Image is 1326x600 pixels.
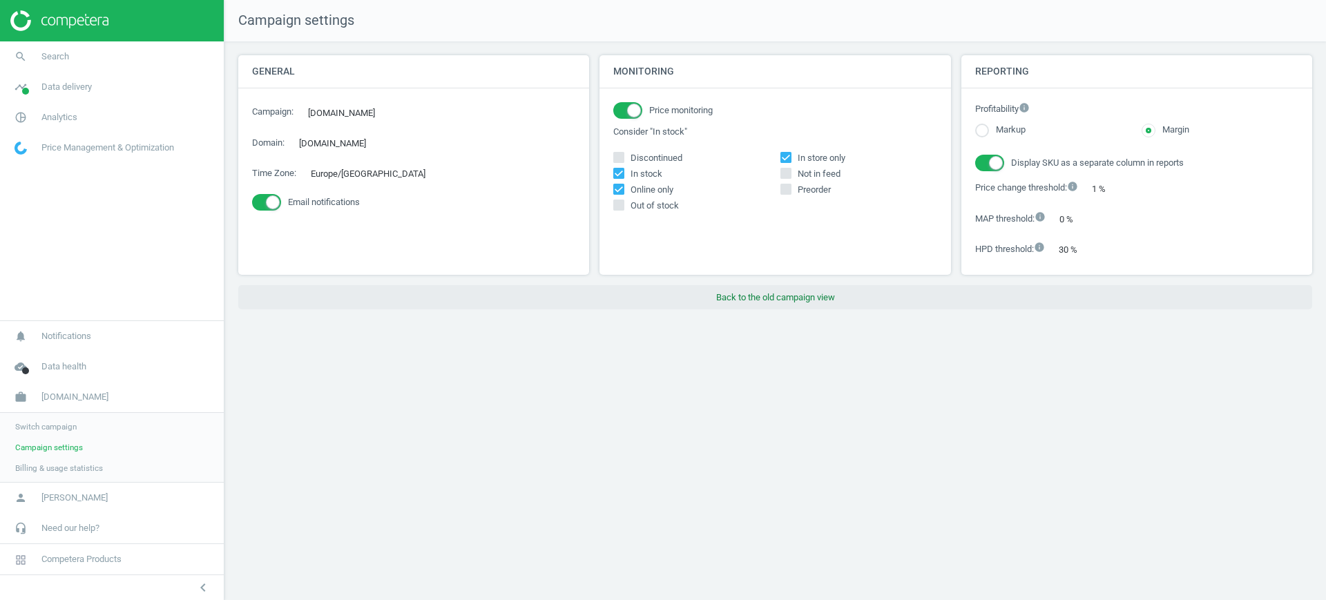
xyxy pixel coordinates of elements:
[1034,242,1045,253] i: info
[8,384,34,410] i: work
[186,579,220,597] button: chevron_left
[15,442,83,453] span: Campaign settings
[8,515,34,541] i: headset_mic
[15,463,103,474] span: Billing & usage statistics
[8,74,34,100] i: timeline
[975,211,1046,226] label: MAP threshold :
[291,133,387,154] div: [DOMAIN_NAME]
[252,106,294,118] label: Campaign :
[238,285,1312,310] button: Back to the old campaign view
[8,323,34,349] i: notifications
[795,152,848,164] span: In store only
[8,485,34,511] i: person
[961,55,1312,88] h4: Reporting
[252,167,296,180] label: Time Zone :
[224,11,354,30] span: Campaign settings
[1155,124,1189,137] label: Margin
[41,360,86,373] span: Data health
[41,50,69,63] span: Search
[41,553,122,565] span: Competera Products
[1011,157,1184,169] span: Display SKU as a separate column in reports
[8,104,34,130] i: pie_chart_outlined
[41,330,91,342] span: Notifications
[975,181,1078,195] label: Price change threshold :
[8,43,34,70] i: search
[628,184,676,196] span: Online only
[303,163,447,184] div: Europe/[GEOGRAPHIC_DATA]
[795,168,843,180] span: Not in feed
[252,137,285,149] label: Domain :
[628,200,682,212] span: Out of stock
[975,242,1045,256] label: HPD threshold :
[15,142,27,155] img: wGWNvw8QSZomAAAAABJRU5ErkJggg==
[195,579,211,596] i: chevron_left
[1053,209,1095,230] div: 0 %
[41,391,108,403] span: [DOMAIN_NAME]
[41,111,77,124] span: Analytics
[8,354,34,380] i: cloud_done
[10,10,108,31] img: ajHJNr6hYgQAAAAASUVORK5CYII=
[41,492,108,504] span: [PERSON_NAME]
[1085,178,1128,200] div: 1 %
[613,126,936,138] label: Consider "In stock"
[238,55,589,88] h4: General
[628,152,685,164] span: Discontinued
[1019,102,1030,113] i: info
[288,196,360,209] span: Email notifications
[975,102,1298,117] label: Profitability
[989,124,1026,137] label: Markup
[1067,181,1078,192] i: info
[1035,211,1046,222] i: info
[41,81,92,93] span: Data delivery
[15,421,77,432] span: Switch campaign
[300,102,396,124] div: [DOMAIN_NAME]
[41,142,174,154] span: Price Management & Optimization
[1052,239,1099,260] div: 30 %
[649,104,713,117] span: Price monitoring
[41,522,99,534] span: Need our help?
[795,184,834,196] span: Preorder
[628,168,665,180] span: In stock
[599,55,950,88] h4: Monitoring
